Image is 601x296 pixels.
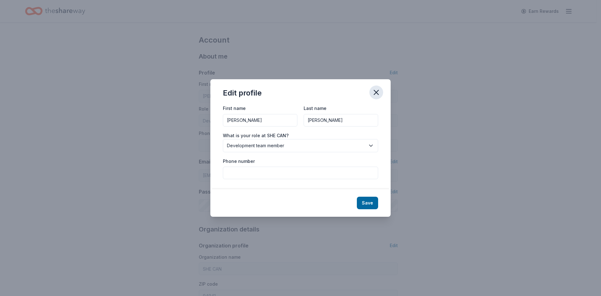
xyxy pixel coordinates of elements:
label: Phone number [223,158,255,164]
button: Save [357,197,378,209]
div: Edit profile [223,88,262,98]
label: Last name [304,105,326,112]
span: Development team member [227,142,365,149]
label: First name [223,105,246,112]
label: What is your role at SHE CAN? [223,132,289,139]
button: Development team member [223,139,378,152]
